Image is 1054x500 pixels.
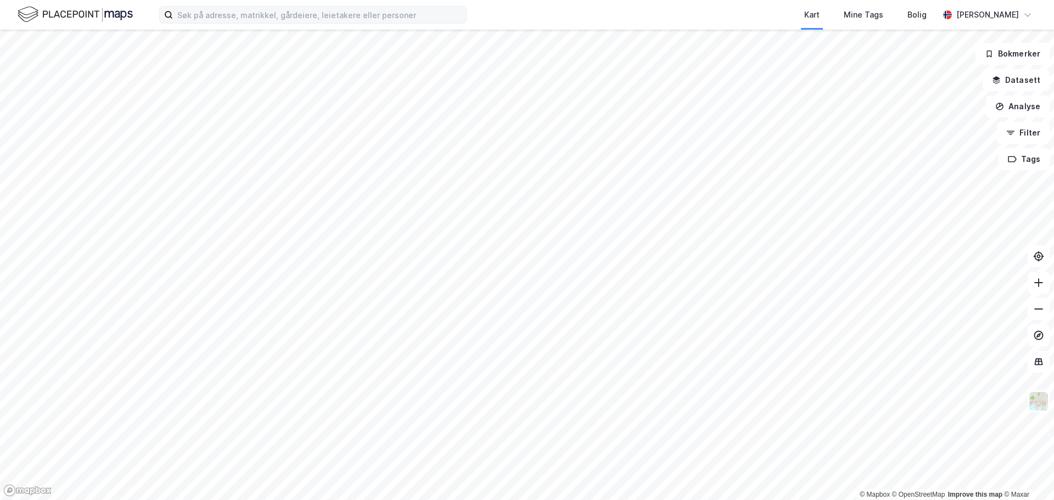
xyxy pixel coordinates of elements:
div: Bolig [907,8,927,21]
div: Kontrollprogram for chat [999,447,1054,500]
div: Mine Tags [844,8,883,21]
img: logo.f888ab2527a4732fd821a326f86c7f29.svg [18,5,133,24]
div: [PERSON_NAME] [956,8,1019,21]
iframe: Chat Widget [999,447,1054,500]
input: Søk på adresse, matrikkel, gårdeiere, leietakere eller personer [173,7,466,23]
div: Kart [804,8,820,21]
